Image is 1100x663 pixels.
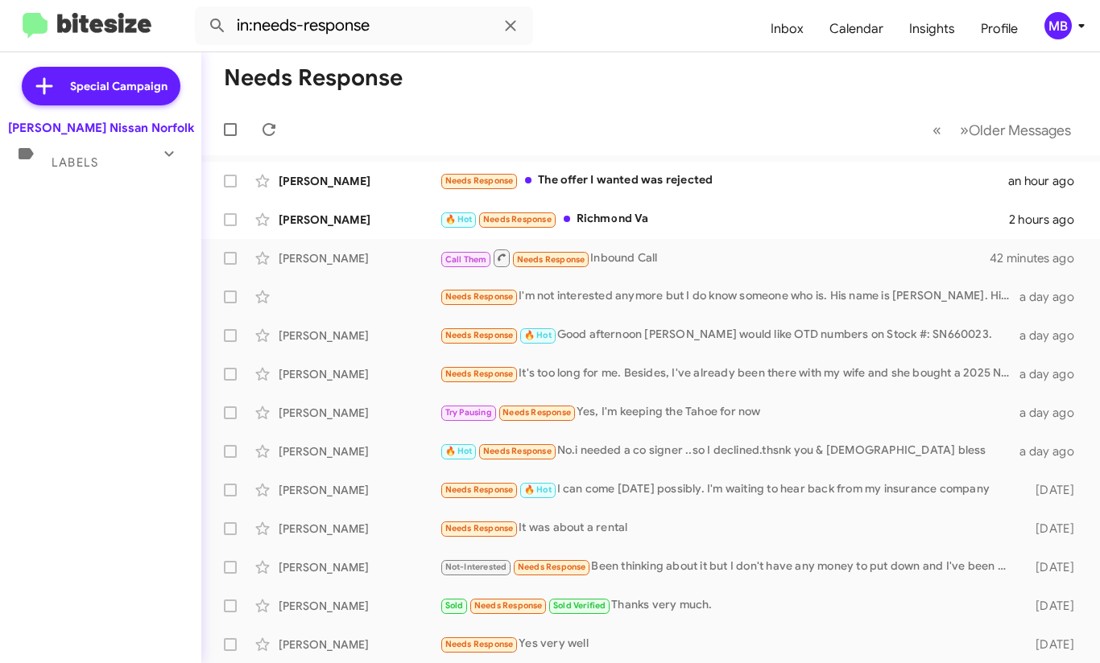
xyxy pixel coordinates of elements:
[440,326,1019,344] div: Good afternoon [PERSON_NAME] would like OTD numbers on Stock #: SN660023.
[969,121,1071,139] span: Older Messages
[1019,521,1087,537] div: [DATE]
[445,639,514,649] span: Needs Response
[1019,327,1087,344] div: a day ago
[445,484,514,495] span: Needs Response
[279,405,440,421] div: [PERSON_NAME]
[445,369,514,379] span: Needs Response
[518,562,586,572] span: Needs Response
[52,155,98,170] span: Labels
[445,175,514,186] span: Needs Response
[990,250,1087,266] div: 42 minutes ago
[1019,482,1087,498] div: [DATE]
[1019,636,1087,653] div: [DATE]
[445,600,464,611] span: Sold
[440,519,1019,537] div: It was about a rental
[1019,443,1087,459] div: a day ago
[553,600,606,611] span: Sold Verified
[445,523,514,533] span: Needs Response
[440,480,1019,499] div: I can come [DATE] possibly. I'm waiting to hear back from my insurance company
[195,6,533,45] input: Search
[817,6,896,52] a: Calendar
[8,120,194,136] div: [PERSON_NAME] Nissan Norfolk
[758,6,817,52] a: Inbox
[440,248,990,268] div: Inbound Call
[279,598,440,614] div: [PERSON_NAME]
[279,559,440,575] div: [PERSON_NAME]
[502,407,571,418] span: Needs Response
[1019,366,1087,382] div: a day ago
[279,443,440,459] div: [PERSON_NAME]
[440,558,1019,576] div: Been thinking about it but I don't have any money to put down and I've been working on my credit ...
[483,214,552,224] span: Needs Response
[440,635,1019,653] div: Yes very well
[279,173,440,189] div: [PERSON_NAME]
[445,407,492,418] span: Try Pausing
[968,6,1031,52] a: Profile
[445,446,473,456] span: 🔥 Hot
[440,364,1019,383] div: It's too long for me. Besides, I've already been there with my wife and she bought a 2025 Nissan ...
[224,65,403,91] h1: Needs Response
[440,171,1008,190] div: The offer I wanted was rejected
[483,446,552,456] span: Needs Response
[1019,289,1087,305] div: a day ago
[923,113,951,146] button: Previous
[70,78,167,94] span: Special Campaign
[445,254,487,265] span: Call Them
[524,330,552,340] span: 🔥 Hot
[1019,598,1087,614] div: [DATE]
[1019,405,1087,421] div: a day ago
[440,442,1019,460] div: No.i needed a co signer ..so I declined.thsnk you & [DEMOGRAPHIC_DATA] bless
[279,521,440,537] div: [PERSON_NAME]
[950,113,1081,146] button: Next
[1031,12,1082,39] button: MB
[1009,212,1087,228] div: 2 hours ago
[933,120,941,140] span: «
[474,600,543,611] span: Needs Response
[517,254,585,265] span: Needs Response
[279,250,440,266] div: [PERSON_NAME]
[279,327,440,344] div: [PERSON_NAME]
[445,562,507,572] span: Not-Interested
[279,212,440,228] div: [PERSON_NAME]
[279,636,440,653] div: [PERSON_NAME]
[279,366,440,382] div: [PERSON_NAME]
[279,482,440,498] div: [PERSON_NAME]
[445,214,473,224] span: 🔥 Hot
[1044,12,1072,39] div: MB
[1019,559,1087,575] div: [DATE]
[440,403,1019,422] div: Yes, I'm keeping the Tahoe for now
[924,113,1081,146] nav: Page navigation example
[440,596,1019,615] div: Thanks very much.
[22,67,180,105] a: Special Campaign
[440,210,1009,229] div: Richmond Va
[524,484,552,495] span: 🔥 Hot
[445,291,514,302] span: Needs Response
[960,120,969,140] span: »
[1008,173,1087,189] div: an hour ago
[440,287,1019,306] div: I'm not interested anymore but I do know someone who is. His name is [PERSON_NAME]. His number is...
[896,6,968,52] a: Insights
[445,330,514,340] span: Needs Response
